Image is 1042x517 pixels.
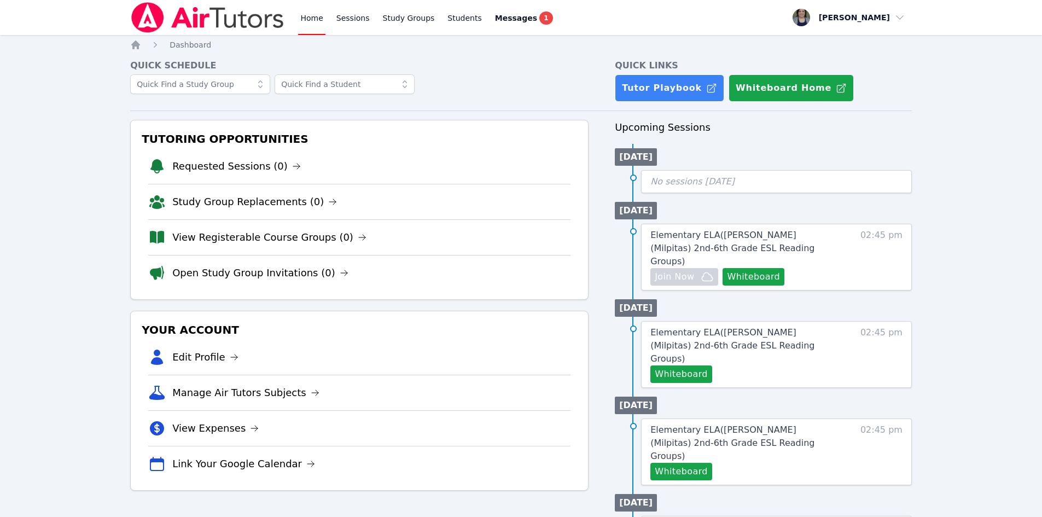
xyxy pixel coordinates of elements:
button: Whiteboard [723,268,784,286]
li: [DATE] [615,148,657,166]
a: Requested Sessions (0) [172,159,301,174]
span: 02:45 pm [860,229,903,286]
a: View Expenses [172,421,259,436]
input: Quick Find a Student [275,74,415,94]
a: Manage Air Tutors Subjects [172,385,319,400]
a: View Registerable Course Groups (0) [172,230,366,245]
span: Elementary ELA ( [PERSON_NAME] (Milpitas) 2nd-6th Grade ESL Reading Groups ) [650,230,814,266]
a: Study Group Replacements (0) [172,194,337,210]
a: Elementary ELA([PERSON_NAME] (Milpitas) 2nd-6th Grade ESL Reading Groups) [650,326,840,365]
a: Dashboard [170,39,211,50]
span: Dashboard [170,40,211,49]
button: Whiteboard [650,463,712,480]
span: Messages [495,13,537,24]
button: Whiteboard Home [729,74,854,102]
h3: Upcoming Sessions [615,120,912,135]
a: Tutor Playbook [615,74,724,102]
h4: Quick Schedule [130,59,589,72]
span: Join Now [655,270,694,283]
input: Quick Find a Study Group [130,74,270,94]
li: [DATE] [615,397,657,414]
li: [DATE] [615,494,657,512]
li: [DATE] [615,202,657,219]
span: Elementary ELA ( [PERSON_NAME] (Milpitas) 2nd-6th Grade ESL Reading Groups ) [650,327,814,364]
h3: Tutoring Opportunities [139,129,579,149]
button: Join Now [650,268,718,286]
span: No sessions [DATE] [650,176,735,187]
h4: Quick Links [615,59,912,72]
nav: Breadcrumb [130,39,912,50]
a: Edit Profile [172,350,238,365]
img: Air Tutors [130,2,285,33]
span: 02:45 pm [860,326,903,383]
li: [DATE] [615,299,657,317]
span: Elementary ELA ( [PERSON_NAME] (Milpitas) 2nd-6th Grade ESL Reading Groups ) [650,425,814,461]
a: Elementary ELA([PERSON_NAME] (Milpitas) 2nd-6th Grade ESL Reading Groups) [650,229,840,268]
span: 1 [539,11,552,25]
a: Open Study Group Invitations (0) [172,265,348,281]
h3: Your Account [139,320,579,340]
a: Elementary ELA([PERSON_NAME] (Milpitas) 2nd-6th Grade ESL Reading Groups) [650,423,840,463]
a: Link Your Google Calendar [172,456,315,472]
span: 02:45 pm [860,423,903,480]
button: Whiteboard [650,365,712,383]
